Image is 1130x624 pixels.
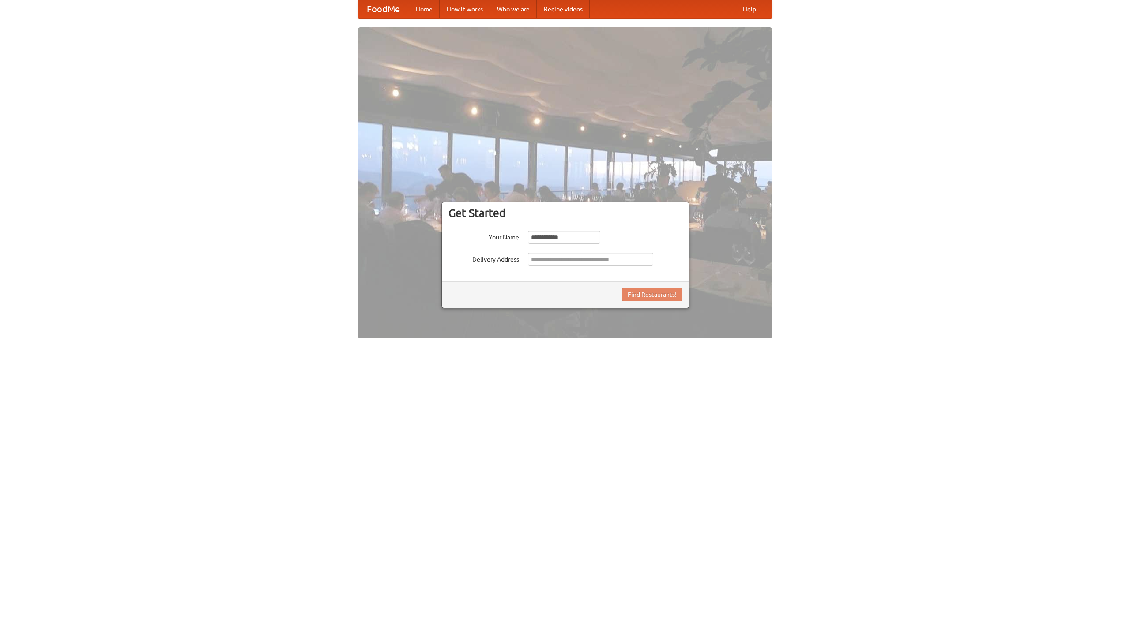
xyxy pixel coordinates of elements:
label: Delivery Address [448,253,519,264]
a: How it works [440,0,490,18]
a: Home [409,0,440,18]
button: Find Restaurants! [622,288,682,301]
a: Help [736,0,763,18]
label: Your Name [448,231,519,242]
a: Recipe videos [537,0,590,18]
a: FoodMe [358,0,409,18]
h3: Get Started [448,206,682,220]
a: Who we are [490,0,537,18]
